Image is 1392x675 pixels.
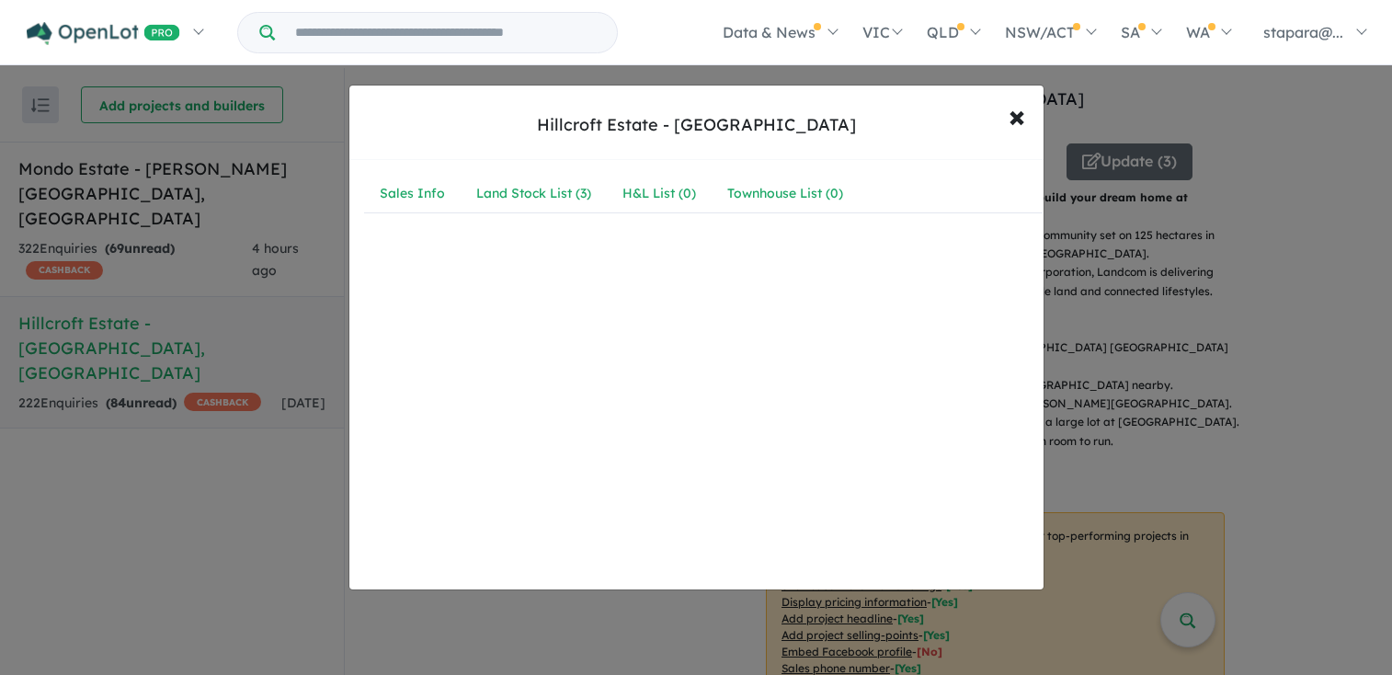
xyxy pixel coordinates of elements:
div: Townhouse List ( 0 ) [727,183,843,205]
input: Try estate name, suburb, builder or developer [279,13,613,52]
div: Sales Info [380,183,445,205]
div: H&L List ( 0 ) [622,183,696,205]
div: Land Stock List ( 3 ) [476,183,591,205]
div: Hillcroft Estate - [GEOGRAPHIC_DATA] [537,113,856,137]
span: × [1009,96,1025,135]
span: stapara@... [1263,23,1343,41]
img: Openlot PRO Logo White [27,22,180,45]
